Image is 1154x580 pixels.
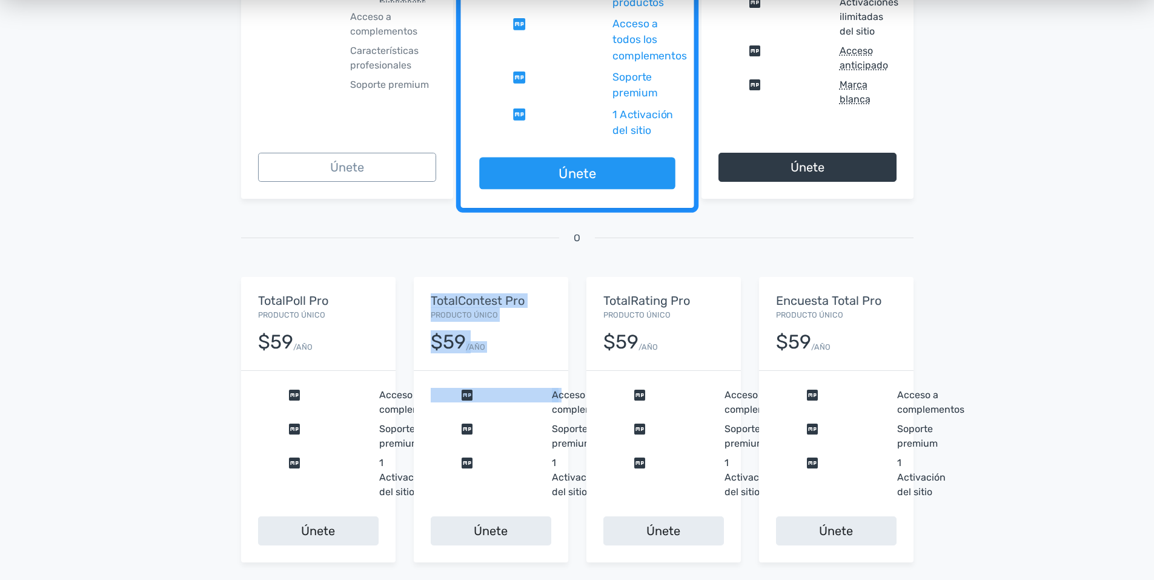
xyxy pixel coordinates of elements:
span: Acceso a complementos [379,388,446,417]
span: comprobar [479,70,607,102]
span: 1 Activación del sitio [725,456,773,499]
small: /AÑO [293,341,313,353]
small: Producto único [258,310,325,319]
h5: TotalRating Pro [603,294,724,307]
small: Producto único [776,310,843,319]
span: comprobar [431,388,547,417]
a: Únete [258,153,436,182]
abbr: Acceso anticipado [840,44,897,73]
span: 1 Activación del sitio [379,456,428,499]
small: Producto único [603,310,671,319]
span: comprobar [258,456,374,499]
span: comprobar [479,16,607,64]
span: Soporte premium [379,422,420,451]
span: O [574,231,580,245]
div: $59 [603,332,638,353]
span: comprobar [776,456,892,499]
span: comprobar [603,388,720,417]
span: cerrar [258,78,345,92]
span: Acceso a complementos [350,10,436,39]
span: comprobar [258,388,374,417]
span: comprobar [603,422,720,451]
span: comprobar [258,422,374,451]
small: Producto único [431,310,498,319]
h5: Encuesta Total Pro [776,294,897,307]
small: /AÑO [811,341,831,353]
a: Únete [603,516,724,545]
a: Únete [776,516,897,545]
abbr: Marca blanca [840,78,897,107]
span: comprobar [603,456,720,499]
span: Características profesionales [350,44,436,73]
span: Soporte premium [552,422,592,451]
h5: TotalPoll Pro [258,294,379,307]
div: $59 [431,332,466,353]
span: 1 Activación del sitio [552,456,600,499]
span: comprobar [431,456,547,499]
span: cerrar [258,44,345,73]
span: 1 Activación del sitio [897,456,946,499]
span: Acceso a complementos [725,388,792,417]
span: cerrar [258,10,345,39]
span: Soporte premium [897,422,938,451]
a: Únete [718,153,897,182]
span: Soporte premium [725,422,765,451]
span: Acceso a todos los complementos [612,16,686,64]
span: Acceso a complementos [897,388,964,417]
a: Únete [431,516,551,545]
a: Únete [479,158,675,190]
h5: TotalContest Pro [431,294,551,307]
small: /AÑO [638,341,658,353]
span: comprobar [431,422,547,451]
div: $59 [776,332,811,353]
span: 1 Activación del sitio [612,107,675,139]
span: comprobar [776,422,892,451]
span: comprobar [718,78,835,107]
span: comprobar [776,388,892,417]
div: $59 [258,332,293,353]
span: Acceso a complementos [552,388,619,417]
span: Soporte premium [612,70,675,102]
small: /AÑO [466,341,485,353]
span: Soporte premium [350,78,429,92]
span: comprobar [479,107,607,139]
a: Únete [258,516,379,545]
span: comprobar [718,44,835,73]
